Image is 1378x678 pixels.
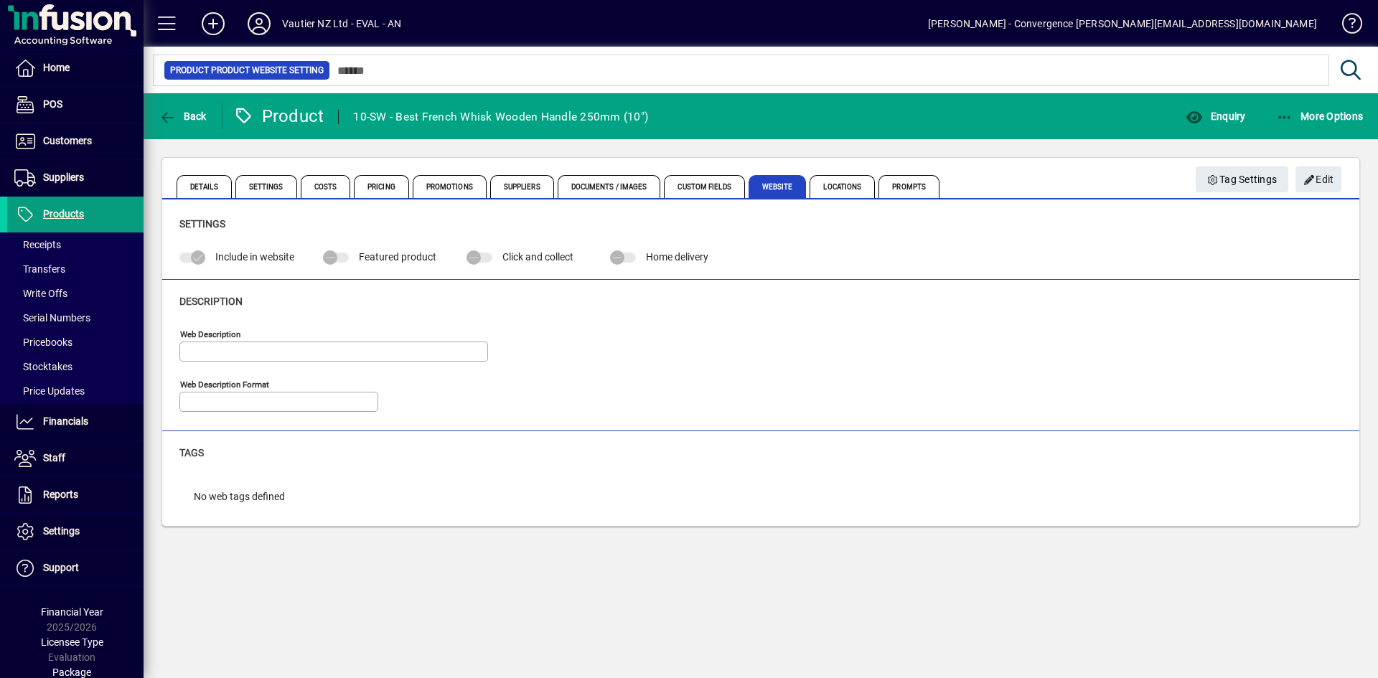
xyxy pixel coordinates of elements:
a: Receipts [7,232,144,257]
span: Products [43,208,84,220]
span: Write Offs [14,288,67,299]
span: Staff [43,452,65,463]
span: Financials [43,415,88,427]
a: Transfers [7,257,144,281]
span: Featured product [359,251,436,263]
span: Suppliers [43,171,84,183]
span: Tag Settings [1207,168,1278,192]
span: Reports [43,489,78,500]
span: Stocktakes [14,361,72,372]
a: Suppliers [7,160,144,196]
button: Enquiry [1182,103,1249,129]
span: Serial Numbers [14,312,90,324]
div: 10-SW - Best French Whisk Wooden Handle 250mm (10") [353,105,648,128]
span: Home delivery [646,251,708,263]
a: POS [7,87,144,123]
button: Profile [236,11,282,37]
span: Settings [235,175,297,198]
a: Pricebooks [7,330,144,354]
span: Package [52,667,91,678]
span: Details [177,175,232,198]
span: Click and collect [502,251,573,263]
span: Description [179,296,243,307]
span: Edit [1303,168,1334,192]
a: Write Offs [7,281,144,306]
span: More Options [1276,110,1364,122]
span: Licensee Type [41,636,103,648]
div: Product [233,105,324,128]
a: Financials [7,404,144,440]
a: Settings [7,514,144,550]
span: Include in website [215,251,294,263]
app-page-header-button: Back [144,103,222,129]
span: Pricing [354,175,409,198]
a: Home [7,50,144,86]
a: Customers [7,123,144,159]
a: Knowledge Base [1331,3,1360,50]
span: Product Product Website Setting [170,63,324,77]
a: Serial Numbers [7,306,144,330]
span: Custom Fields [664,175,744,198]
span: Prompts [878,175,939,198]
a: Support [7,550,144,586]
span: Promotions [413,175,487,198]
span: Support [43,562,79,573]
span: Locations [810,175,875,198]
button: Back [155,103,210,129]
span: Suppliers [490,175,554,198]
span: Pricebooks [14,336,72,348]
a: Price Updates [7,379,144,403]
button: Add [190,11,236,37]
span: Settings [43,525,80,537]
span: Enquiry [1186,110,1245,122]
span: Documents / Images [558,175,661,198]
div: No web tags defined [179,475,299,519]
a: Reports [7,477,144,513]
span: Back [159,110,207,122]
button: Edit [1295,166,1341,192]
div: Vautier NZ Ltd - EVAL - AN [282,12,402,35]
span: Costs [301,175,351,198]
span: Website [749,175,807,198]
span: Financial Year [41,606,103,618]
span: Home [43,62,70,73]
button: More Options [1272,103,1367,129]
a: Staff [7,441,144,476]
div: [PERSON_NAME] - Convergence [PERSON_NAME][EMAIL_ADDRESS][DOMAIN_NAME] [928,12,1317,35]
a: Stocktakes [7,354,144,379]
span: Tags [179,447,204,458]
button: Tag Settings [1196,166,1289,192]
span: POS [43,98,62,110]
mat-label: Web Description [180,329,240,339]
mat-label: Web Description Format [180,379,269,389]
span: Receipts [14,239,61,250]
span: Transfers [14,263,65,275]
span: Price Updates [14,385,85,397]
span: Settings [179,218,225,230]
span: Customers [43,135,92,146]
